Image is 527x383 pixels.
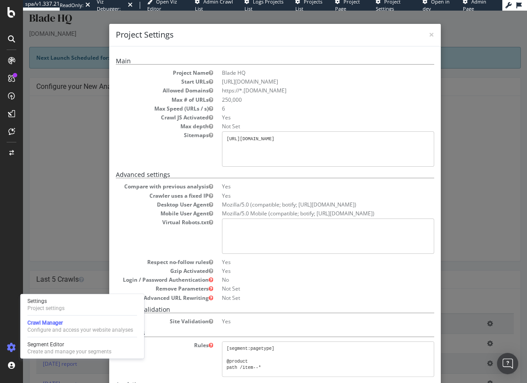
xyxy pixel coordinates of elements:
dt: Max Speed (URLs / s) [93,94,190,102]
dd: 6 [199,94,411,102]
div: Settings [27,298,65,305]
dt: Compare with previous analysis [93,172,190,180]
a: Segment EditorCreate and manage your segments [24,340,141,356]
h5: Domain Validation [93,295,411,303]
pre: [segment:pagetype] @product path /item--* @categories path /cat--* @search query *search* @blog/d... [199,331,411,366]
dt: Crawl JS Activated [93,103,190,111]
dt: Mobile User Agent [93,199,190,207]
dd: Yes [199,172,411,180]
dd: Yes [199,181,411,189]
dd: Mozilla/5.0 (compatible; botify; [URL][DOMAIN_NAME]) [199,190,411,198]
dd: Not Set [199,274,411,282]
dd: Yes [199,257,411,264]
div: Create and manage your segments [27,348,111,355]
dd: Blade HQ [199,58,411,66]
span: × [406,18,411,30]
dd: Yes [199,307,411,314]
div: Project settings [27,305,65,312]
li: https://*.[DOMAIN_NAME] [199,76,411,84]
dt: Crawler uses a fixed IP [93,181,190,189]
dd: No [199,265,411,273]
dd: Mozilla/5.0 Mobile (compatible; botify; [URL][DOMAIN_NAME]) [199,199,411,207]
a: Crawl ManagerConfigure and access your website analyses [24,318,141,334]
dt: Start URLs [93,67,190,75]
dt: Max # of URLs [93,85,190,93]
div: Segment Editor [27,341,111,348]
dd: Not Set [199,112,411,119]
dt: Remove Parameters [93,274,190,282]
dd: Yes [199,103,411,111]
h5: Main [93,47,411,54]
dd: 250,000 [199,85,411,93]
dt: Desktop User Agent [93,190,190,198]
h5: Advanced settings [93,161,411,168]
h5: Analytics [93,371,411,378]
div: Configure and access your website analyses [27,326,133,333]
dt: Project Name [93,58,190,66]
div: Open Intercom Messenger [497,353,518,374]
pre: [URL][DOMAIN_NAME] [199,121,411,156]
div: ReadOnly: [60,2,84,9]
dd: Not Set [199,283,411,291]
dt: Max depth [93,112,190,119]
dd: Yes [199,248,411,255]
div: Crawl Manager [27,319,133,326]
dt: Rules [93,331,190,338]
dt: Allowed Domains [93,76,190,84]
dt: Respect no-follow rules [93,248,190,255]
h4: Project Settings [93,19,411,30]
h5: Segments [93,319,411,326]
dt: Login / Password Authentication [93,265,190,273]
dd: [URL][DOMAIN_NAME] [199,67,411,75]
dt: Advanced URL Rewriting [93,283,190,291]
dt: Sitemaps [93,121,190,128]
dt: Gzip Activated [93,257,190,264]
dt: Virtual Robots.txt [93,208,190,215]
dt: Site Validation [93,307,190,314]
a: SettingsProject settings [24,297,141,313]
